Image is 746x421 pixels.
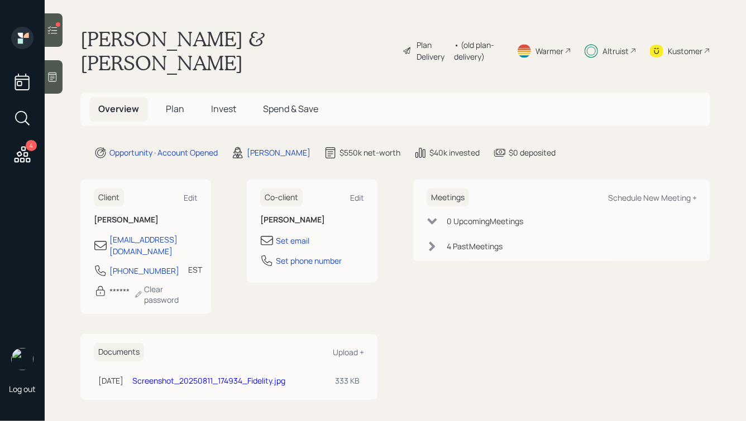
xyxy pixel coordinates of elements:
div: $550k net-worth [339,147,400,158]
h6: Client [94,188,124,207]
h6: Meetings [427,188,469,207]
div: Upload + [333,347,364,357]
div: Log out [9,384,36,394]
div: Plan Delivery [417,39,448,62]
div: Set email [276,235,309,246]
div: $40k invested [429,147,480,158]
h6: Documents [94,343,144,361]
h6: [PERSON_NAME] [260,215,364,225]
div: Clear password [134,284,198,305]
h6: Co-client [260,188,303,207]
a: Screenshot_20250811_174934_Fidelity.jpg [132,375,285,386]
span: Spend & Save [263,103,318,115]
div: 0 Upcoming Meeting s [447,215,523,227]
span: Invest [211,103,236,115]
div: 4 [26,140,37,151]
div: Opportunity · Account Opened [109,147,218,158]
div: [PHONE_NUMBER] [109,265,179,277]
div: 333 KB [335,375,360,386]
div: Altruist [602,45,629,57]
div: Schedule New Meeting + [608,192,697,203]
div: [DATE] [98,375,123,386]
div: • (old plan-delivery) [454,39,503,62]
div: 4 Past Meeting s [447,240,503,252]
div: EST [188,264,202,275]
div: Kustomer [668,45,702,57]
img: hunter_neumayer.jpg [11,348,34,370]
div: $0 deposited [509,147,556,158]
h1: [PERSON_NAME] & [PERSON_NAME] [80,27,394,75]
div: Warmer [535,45,563,57]
div: Edit [184,192,198,203]
span: Overview [98,103,139,115]
div: Edit [350,192,364,203]
div: [PERSON_NAME] [247,147,310,158]
h6: [PERSON_NAME] [94,215,198,225]
span: Plan [166,103,184,115]
div: [EMAIL_ADDRESS][DOMAIN_NAME] [109,234,198,257]
div: Set phone number [276,255,342,267]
